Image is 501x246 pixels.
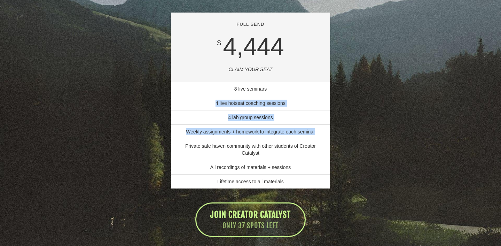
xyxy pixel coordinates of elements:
[228,115,273,120] span: 4 lab group sessions
[217,34,284,59] div: 4,444
[185,143,316,156] span: Private safe haven community with other students of Creator Catalyst
[217,38,221,48] div: $
[216,100,285,106] span: 4 live hotseat coaching sessions
[234,86,267,92] span: 8 live seminars
[210,164,291,170] span: All recordings of materials + sessions
[210,209,291,220] span: JOIN CREATOR CATALYST
[186,129,315,134] span: Weekly assignments + homework to integrate each seminar
[176,21,325,28] div: FULL SEND
[210,221,291,231] span: ONLY 37 SPOTS LEFT
[217,179,284,184] span: Lifetime access to all materials
[195,202,306,237] a: JOIN CREATOR CATALYST ONLY 37 SPOTS LEFT
[176,66,325,73] div: CLAIM YOUR SEAT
